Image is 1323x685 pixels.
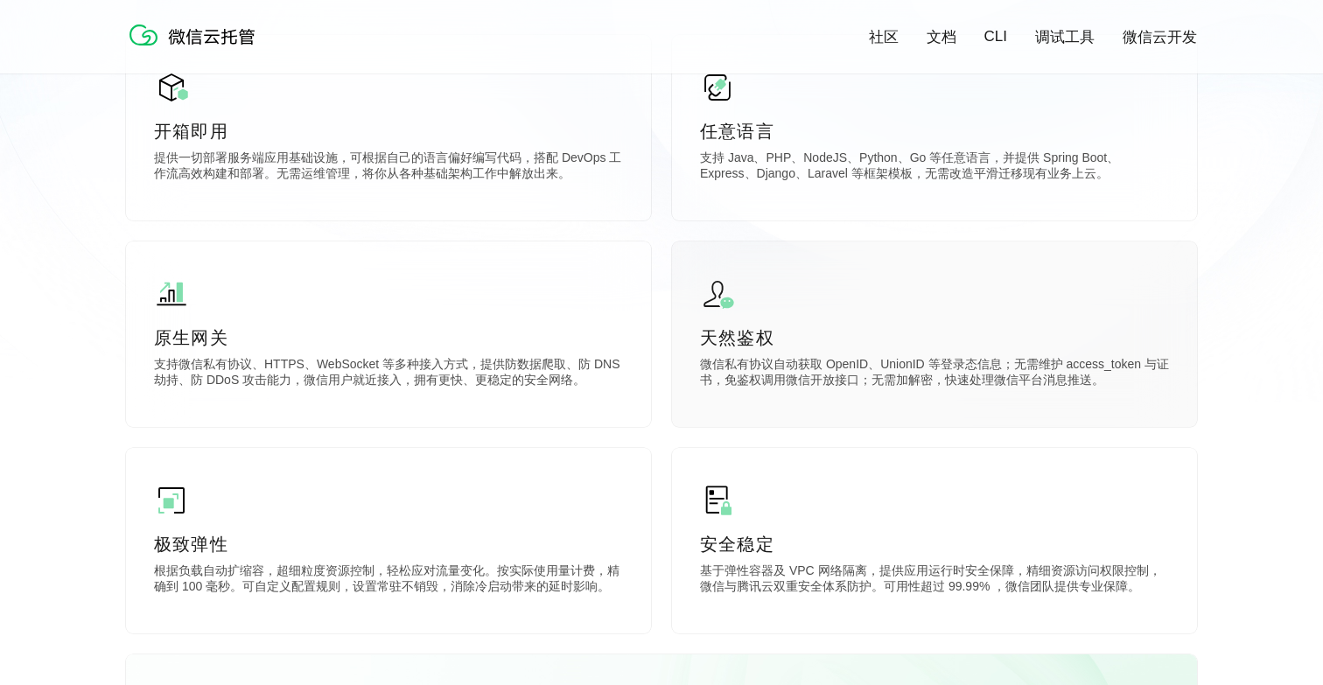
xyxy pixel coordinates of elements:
p: 提供一切部署服务端应用基础设施，可根据自己的语言偏好编写代码，搭配 DevOps 工作流高效构建和部署。无需运维管理，将你从各种基础架构工作中解放出来。 [154,150,623,185]
p: 开箱即用 [154,119,623,143]
a: 微信云托管 [126,40,266,55]
a: CLI [984,28,1007,45]
a: 社区 [869,27,899,47]
a: 文档 [927,27,956,47]
p: 原生网关 [154,325,623,350]
img: 微信云托管 [126,17,266,52]
p: 基于弹性容器及 VPC 网络隔离，提供应用运行时安全保障，精细资源访问权限控制，微信与腾讯云双重安全体系防护。可用性超过 99.99% ，微信团队提供专业保障。 [700,563,1169,598]
p: 支持 Java、PHP、NodeJS、Python、Go 等任意语言，并提供 Spring Boot、Express、Django、Laravel 等框架模板，无需改造平滑迁移现有业务上云。 [700,150,1169,185]
a: 微信云开发 [1123,27,1197,47]
p: 安全稳定 [700,532,1169,556]
p: 天然鉴权 [700,325,1169,350]
p: 微信私有协议自动获取 OpenID、UnionID 等登录态信息；无需维护 access_token 与证书，免鉴权调用微信开放接口；无需加解密，快速处理微信平台消息推送。 [700,357,1169,392]
p: 任意语言 [700,119,1169,143]
p: 极致弹性 [154,532,623,556]
a: 调试工具 [1035,27,1095,47]
p: 根据负载自动扩缩容，超细粒度资源控制，轻松应对流量变化。按实际使用量计费，精确到 100 毫秒。可自定义配置规则，设置常驻不销毁，消除冷启动带来的延时影响。 [154,563,623,598]
p: 支持微信私有协议、HTTPS、WebSocket 等多种接入方式，提供防数据爬取、防 DNS 劫持、防 DDoS 攻击能力，微信用户就近接入，拥有更快、更稳定的安全网络。 [154,357,623,392]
